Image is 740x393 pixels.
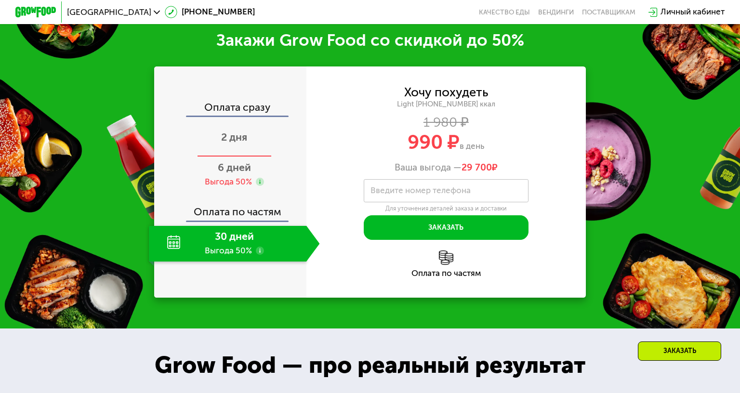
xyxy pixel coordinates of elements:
div: Выгода 50% [205,176,252,188]
div: Оплата по частям [155,197,306,221]
img: l6xcnZfty9opOoJh.png [439,250,453,265]
a: Качество еды [479,8,530,16]
div: Оплата сразу [155,103,306,116]
div: Заказать [638,341,721,361]
div: 1 980 ₽ [306,117,586,128]
label: Введите номер телефона [370,188,471,194]
div: поставщикам [582,8,635,16]
div: Grow Food — про реальный результат [137,348,603,383]
a: Вендинги [538,8,574,16]
a: [PHONE_NUMBER] [165,6,254,18]
span: 6 дней [218,161,251,174]
button: Заказать [364,215,528,240]
span: 990 ₽ [408,131,460,154]
div: Light [PHONE_NUMBER] ккал [306,100,586,109]
span: 29 700 [462,162,492,173]
div: Личный кабинет [661,6,725,18]
div: Хочу похудеть [404,87,488,98]
span: 2 дня [221,131,247,144]
span: в день [460,141,484,151]
span: [GEOGRAPHIC_DATA] [67,8,151,16]
div: Оплата по частям [306,269,586,277]
span: ₽ [462,162,498,173]
div: Для уточнения деталей заказа и доставки [364,205,528,213]
div: Ваша выгода — [306,162,586,173]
